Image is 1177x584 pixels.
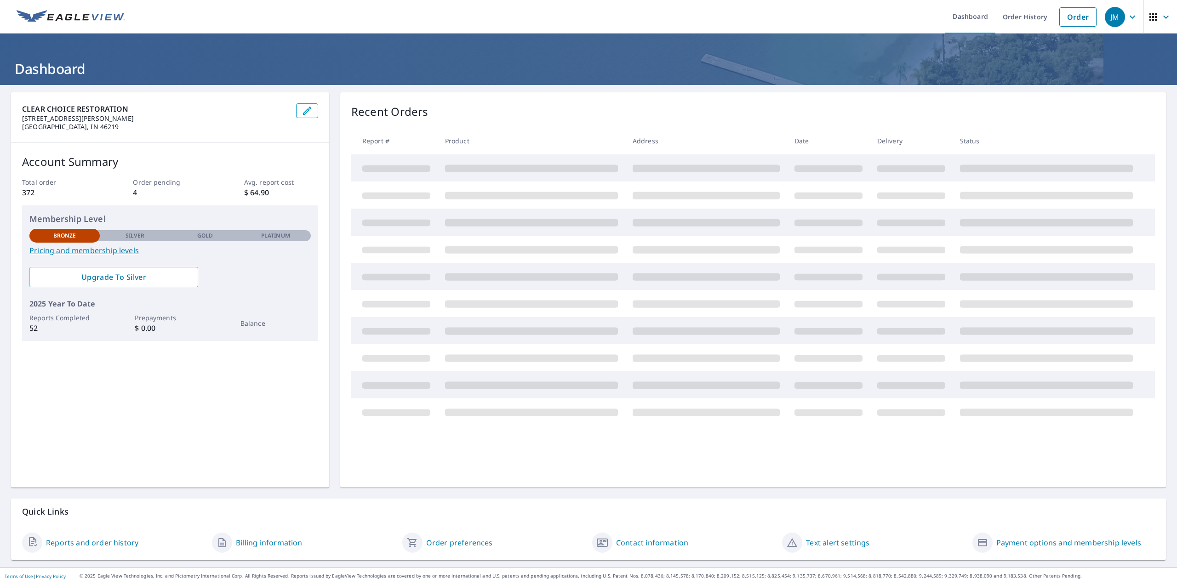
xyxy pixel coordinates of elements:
[22,506,1155,517] p: Quick Links
[11,59,1166,78] h1: Dashboard
[5,573,66,579] p: |
[29,267,198,287] a: Upgrade To Silver
[22,114,289,123] p: [STREET_ADDRESS][PERSON_NAME]
[426,537,493,548] a: Order preferences
[126,232,145,240] p: Silver
[36,573,66,579] a: Privacy Policy
[37,272,191,282] span: Upgrade To Silver
[22,177,96,187] p: Total order
[22,103,289,114] p: CLEAR CHOICE RESTORATION
[953,127,1140,154] th: Status
[22,187,96,198] p: 372
[135,323,205,334] p: $ 0.00
[135,313,205,323] p: Prepayments
[29,245,311,256] a: Pricing and membership levels
[29,298,311,309] p: 2025 Year To Date
[438,127,625,154] th: Product
[22,123,289,131] p: [GEOGRAPHIC_DATA], IN 46219
[5,573,33,579] a: Terms of Use
[236,537,302,548] a: Billing information
[240,318,311,328] p: Balance
[351,103,429,120] p: Recent Orders
[22,153,318,170] p: Account Summary
[870,127,953,154] th: Delivery
[244,187,318,198] p: $ 64.90
[351,127,438,154] th: Report #
[244,177,318,187] p: Avg. report cost
[80,573,1172,579] p: © 2025 Eagle View Technologies, Inc. and Pictometry International Corp. All Rights Reserved. Repo...
[29,323,100,334] p: 52
[1059,7,1097,27] a: Order
[133,177,207,187] p: Order pending
[261,232,290,240] p: Platinum
[197,232,213,240] p: Gold
[616,537,688,548] a: Contact information
[996,537,1141,548] a: Payment options and membership levels
[806,537,869,548] a: Text alert settings
[29,313,100,323] p: Reports Completed
[133,187,207,198] p: 4
[17,10,125,24] img: EV Logo
[46,537,138,548] a: Reports and order history
[787,127,870,154] th: Date
[1105,7,1125,27] div: JM
[29,213,311,225] p: Membership Level
[625,127,787,154] th: Address
[53,232,76,240] p: Bronze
